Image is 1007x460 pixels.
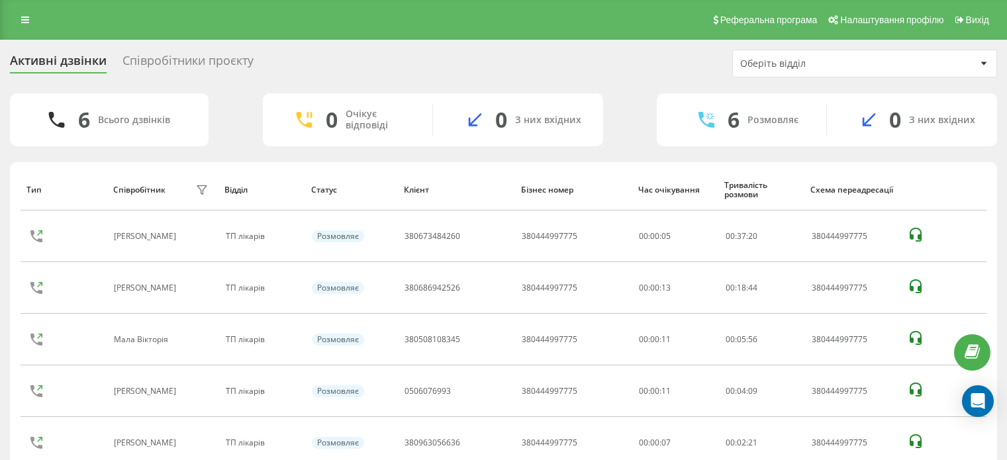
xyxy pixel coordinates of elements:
div: 6 [78,107,90,132]
div: [PERSON_NAME] [114,387,179,396]
div: Тривалість розмови [724,181,798,200]
div: Очікує відповіді [346,109,412,131]
div: 380444997775 [812,335,893,344]
div: Відділ [224,185,298,195]
span: Реферальна програма [720,15,818,25]
div: [PERSON_NAME] [114,438,179,447]
div: Тип [26,185,100,195]
span: 04 [737,385,746,396]
div: 380444997775 [812,283,893,293]
div: Співробітники проєкту [122,54,254,74]
div: 380444997775 [812,232,893,241]
span: 44 [748,282,757,293]
div: Всього дзвінків [98,115,170,126]
div: З них вхідних [909,115,975,126]
span: 18 [737,282,746,293]
span: 00 [726,437,735,448]
div: 00:00:05 [639,232,710,241]
span: 56 [748,334,757,345]
div: Схема переадресації [810,185,894,195]
div: 00:00:11 [639,335,710,344]
div: Співробітник [113,185,166,195]
div: Клієнт [404,185,508,195]
div: 380444997775 [812,438,893,447]
div: Розмовляє [312,437,364,449]
span: Налаштування профілю [840,15,943,25]
div: [PERSON_NAME] [114,283,179,293]
div: 380963056636 [405,438,460,447]
span: 21 [748,437,757,448]
div: [PERSON_NAME] [114,232,179,241]
div: 380444997775 [522,283,577,293]
span: 05 [737,334,746,345]
div: 0 [495,107,507,132]
div: : : [726,438,757,447]
div: 0 [889,107,901,132]
div: Open Intercom Messenger [962,385,994,417]
div: ТП лікарів [226,335,297,344]
div: Активні дзвінки [10,54,107,74]
div: З них вхідних [515,115,581,126]
div: Розмовляє [312,385,364,397]
span: 00 [726,230,735,242]
div: 380508108345 [405,335,460,344]
div: Бізнес номер [521,185,626,195]
div: : : [726,232,757,241]
div: 380444997775 [522,335,577,344]
div: 00:00:13 [639,283,710,293]
div: Статус [311,185,391,195]
div: : : [726,283,757,293]
div: ТП лікарів [226,387,297,396]
span: 37 [737,230,746,242]
div: 380686942526 [405,283,460,293]
div: ТП лікарів [226,438,297,447]
span: 00 [726,282,735,293]
div: ТП лікарів [226,232,297,241]
div: 0506076993 [405,387,451,396]
span: 00 [726,385,735,396]
div: 00:00:11 [639,387,710,396]
span: Вихід [966,15,989,25]
div: : : [726,387,757,396]
div: 0 [326,107,338,132]
div: Оберіть відділ [740,58,898,69]
div: 380673484260 [405,232,460,241]
div: Розмовляє [312,230,364,242]
div: Час очікування [638,185,712,195]
div: Розмовляє [312,282,364,294]
div: Розмовляє [312,334,364,345]
div: 380444997775 [522,232,577,241]
span: 09 [748,385,757,396]
span: 00 [726,334,735,345]
div: 380444997775 [522,438,577,447]
div: 380444997775 [522,387,577,396]
span: 20 [748,230,757,242]
span: 02 [737,437,746,448]
div: 00:00:07 [639,438,710,447]
div: 6 [728,107,740,132]
div: Розмовляє [747,115,798,126]
div: : : [726,335,757,344]
div: ТП лікарів [226,283,297,293]
div: Мала Вікторія [114,335,171,344]
div: 380444997775 [812,387,893,396]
